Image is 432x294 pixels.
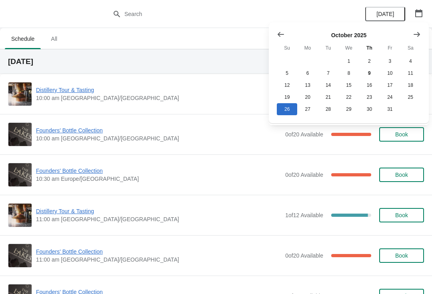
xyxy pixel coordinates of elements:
span: 0 of 20 Available [285,252,323,259]
img: Founders' Bottle Collection | | 10:00 am Europe/London [8,123,32,146]
button: Thursday October 30 2025 [359,103,380,115]
img: Founders' Bottle Collection | | 11:00 am Europe/London [8,244,32,267]
button: Tuesday October 14 2025 [318,79,338,91]
span: Book [395,131,408,138]
button: [DATE] [365,7,405,21]
span: All [44,32,64,46]
span: Distillery Tour & Tasting [36,207,281,215]
th: Sunday [277,41,297,55]
button: Friday October 24 2025 [380,91,400,103]
th: Wednesday [338,41,359,55]
h2: [DATE] [8,58,424,66]
button: Saturday October 25 2025 [400,91,421,103]
button: Thursday October 23 2025 [359,91,380,103]
img: Distillery Tour & Tasting | | 10:00 am Europe/London [8,82,32,106]
span: Schedule [5,32,41,46]
span: 10:30 am Europe/[GEOGRAPHIC_DATA] [36,175,281,183]
img: Founders' Bottle Collection | | 10:30 am Europe/London [8,163,32,186]
button: Tuesday October 7 2025 [318,67,338,79]
button: Friday October 3 2025 [380,55,400,67]
button: Today Thursday October 9 2025 [359,67,380,79]
button: Sunday October 19 2025 [277,91,297,103]
button: Saturday October 4 2025 [400,55,421,67]
span: 0 of 20 Available [285,131,323,138]
th: Tuesday [318,41,338,55]
button: Tuesday October 21 2025 [318,91,338,103]
button: Book [379,168,424,182]
span: 10:00 am [GEOGRAPHIC_DATA]/[GEOGRAPHIC_DATA] [36,94,278,102]
input: Search [124,7,324,21]
span: Book [395,172,408,178]
button: Wednesday October 8 2025 [338,67,359,79]
button: Monday October 13 2025 [297,79,318,91]
span: Book [395,252,408,259]
span: Founders' Bottle Collection [36,126,281,134]
button: Friday October 31 2025 [380,103,400,115]
button: Wednesday October 22 2025 [338,91,359,103]
span: Founders' Bottle Collection [36,248,281,256]
button: Show next month, November 2025 [410,27,424,42]
button: Sunday October 12 2025 [277,79,297,91]
button: Sunday October 26 2025 [277,103,297,115]
button: Wednesday October 1 2025 [338,55,359,67]
span: Book [395,212,408,218]
img: Distillery Tour & Tasting | | 11:00 am Europe/London [8,204,32,227]
button: Saturday October 11 2025 [400,67,421,79]
button: Show previous month, September 2025 [274,27,288,42]
span: Distillery Tour & Tasting [36,86,278,94]
button: Book [379,127,424,142]
th: Friday [380,41,400,55]
span: 11:00 am [GEOGRAPHIC_DATA]/[GEOGRAPHIC_DATA] [36,256,281,264]
span: 11:00 am [GEOGRAPHIC_DATA]/[GEOGRAPHIC_DATA] [36,215,281,223]
button: Wednesday October 15 2025 [338,79,359,91]
button: Thursday October 2 2025 [359,55,380,67]
span: 1 of 12 Available [285,212,323,218]
button: Friday October 17 2025 [380,79,400,91]
button: Tuesday October 28 2025 [318,103,338,115]
button: Book [379,208,424,222]
button: Monday October 20 2025 [297,91,318,103]
button: Sunday October 5 2025 [277,67,297,79]
button: Thursday October 16 2025 [359,79,380,91]
button: Book [379,248,424,263]
th: Saturday [400,41,421,55]
button: Monday October 27 2025 [297,103,318,115]
span: 10:00 am [GEOGRAPHIC_DATA]/[GEOGRAPHIC_DATA] [36,134,281,142]
th: Monday [297,41,318,55]
span: 0 of 20 Available [285,172,323,178]
th: Thursday [359,41,380,55]
span: Founders' Bottle Collection [36,167,281,175]
button: Saturday October 18 2025 [400,79,421,91]
button: Monday October 6 2025 [297,67,318,79]
button: Wednesday October 29 2025 [338,103,359,115]
span: [DATE] [376,11,394,17]
button: Friday October 10 2025 [380,67,400,79]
